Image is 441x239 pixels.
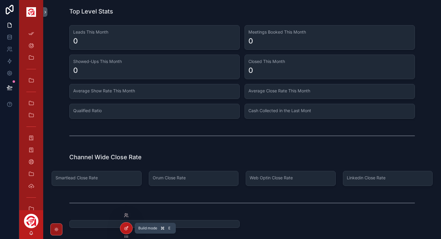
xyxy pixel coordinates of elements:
[248,36,253,46] div: 0
[347,175,429,181] h3: Linkedin Close Rate
[73,66,78,75] div: 0
[248,66,253,75] div: 0
[55,175,138,181] h3: Smartlead Close Rate
[248,88,411,94] h3: Average Close Rate This Month
[248,58,411,64] h3: Closed This Month
[153,175,235,181] h3: Orum Close Rate
[167,226,172,231] span: E
[69,7,113,16] h1: Top Level Stats
[248,108,411,114] h3: Cash Collected in the Last Mont
[248,29,411,35] h3: Meetings Booked This Month
[73,36,78,46] div: 0
[73,108,236,114] h3: Qualified Ratio
[138,226,157,231] span: Build mode
[73,29,236,35] h3: Leads This Month
[73,58,236,64] h3: Showed-Ups This Month
[19,24,43,210] div: scrollable content
[73,88,236,94] h3: Average Show Rate This Month
[26,7,36,17] img: App logo
[250,175,332,181] h3: Web Optin Close Rate
[69,153,142,161] h1: Channel Wide Close Rate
